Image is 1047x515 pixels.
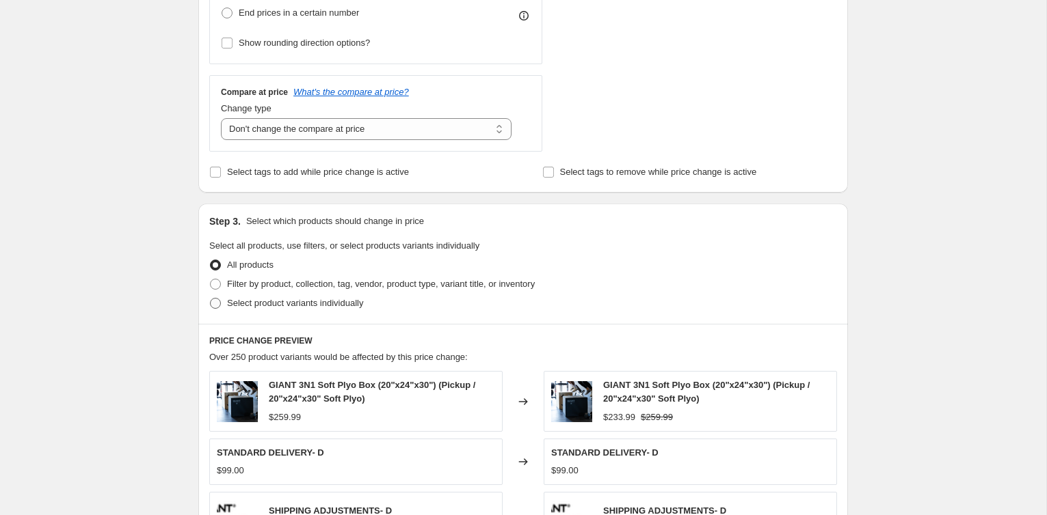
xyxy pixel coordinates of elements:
[603,410,635,424] div: $233.99
[641,410,673,424] strike: $259.99
[227,260,274,270] span: All products
[269,380,475,404] span: GIANT 3N1 Soft Plyo Box (20"x24"x30") (Pickup / 20"x24"x30" Soft Plyo)
[221,103,271,113] span: Change type
[209,352,468,362] span: Over 250 product variants would be affected by this price change:
[603,380,810,404] span: GIANT 3N1 Soft Plyo Box (20"x24"x30") (Pickup / 20"x24"x30" Soft Plyo)
[209,240,479,251] span: Select all products, use filters, or select products variants individually
[217,381,258,422] img: ScreenShot2024-02-21at4.52.36PM_80x.png
[551,464,579,477] div: $99.00
[293,87,409,97] button: What's the compare at price?
[227,167,409,177] span: Select tags to add while price change is active
[209,335,837,346] h6: PRICE CHANGE PREVIEW
[239,38,370,48] span: Show rounding direction options?
[239,8,359,18] span: End prices in a certain number
[269,410,301,424] div: $259.99
[246,214,424,228] p: Select which products should change in price
[551,447,659,458] span: STANDARD DELIVERY- D
[227,279,535,289] span: Filter by product, collection, tag, vendor, product type, variant title, or inventory
[217,447,324,458] span: STANDARD DELIVERY- D
[560,167,757,177] span: Select tags to remove while price change is active
[217,464,244,477] div: $99.00
[551,381,592,422] img: ScreenShot2024-02-21at4.52.36PM_80x.png
[221,87,288,98] h3: Compare at price
[209,214,241,228] h2: Step 3.
[227,298,363,308] span: Select product variants individually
